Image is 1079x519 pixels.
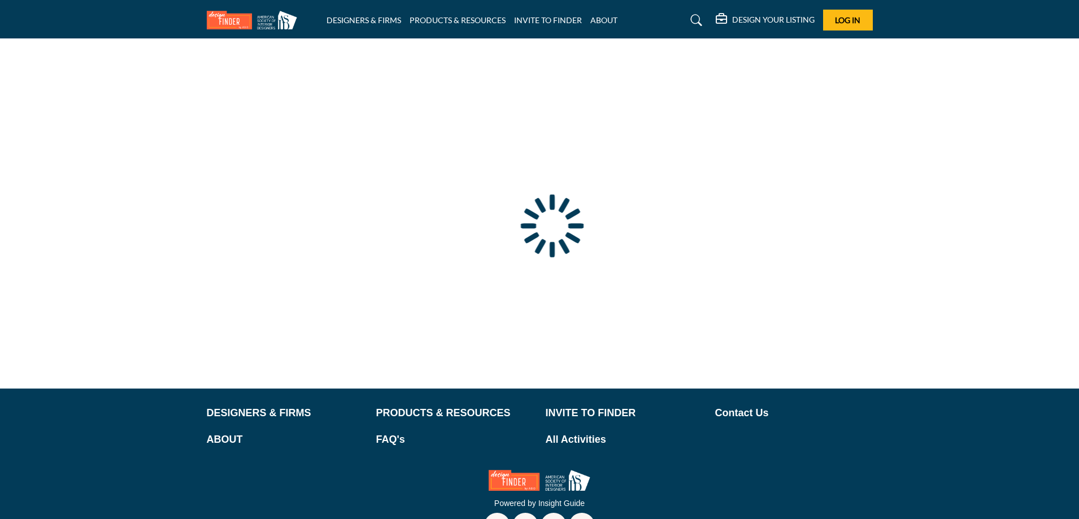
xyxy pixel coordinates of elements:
[376,432,534,447] a: FAQ's
[732,15,815,25] h5: DESIGN YOUR LISTING
[327,15,401,25] a: DESIGNERS & FIRMS
[207,11,303,29] img: Site Logo
[680,11,710,29] a: Search
[410,15,506,25] a: PRODUCTS & RESOURCES
[835,15,860,25] span: Log In
[514,15,582,25] a: INVITE TO FINDER
[716,14,815,27] div: DESIGN YOUR LISTING
[546,405,703,421] a: INVITE TO FINDER
[489,470,590,491] img: No Site Logo
[590,15,617,25] a: ABOUT
[207,405,364,421] a: DESIGNERS & FIRMS
[546,432,703,447] a: All Activities
[494,499,585,508] a: Powered by Insight Guide
[823,10,873,30] button: Log In
[376,405,534,421] a: PRODUCTS & RESOURCES
[715,405,873,421] a: Contact Us
[207,432,364,447] a: ABOUT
